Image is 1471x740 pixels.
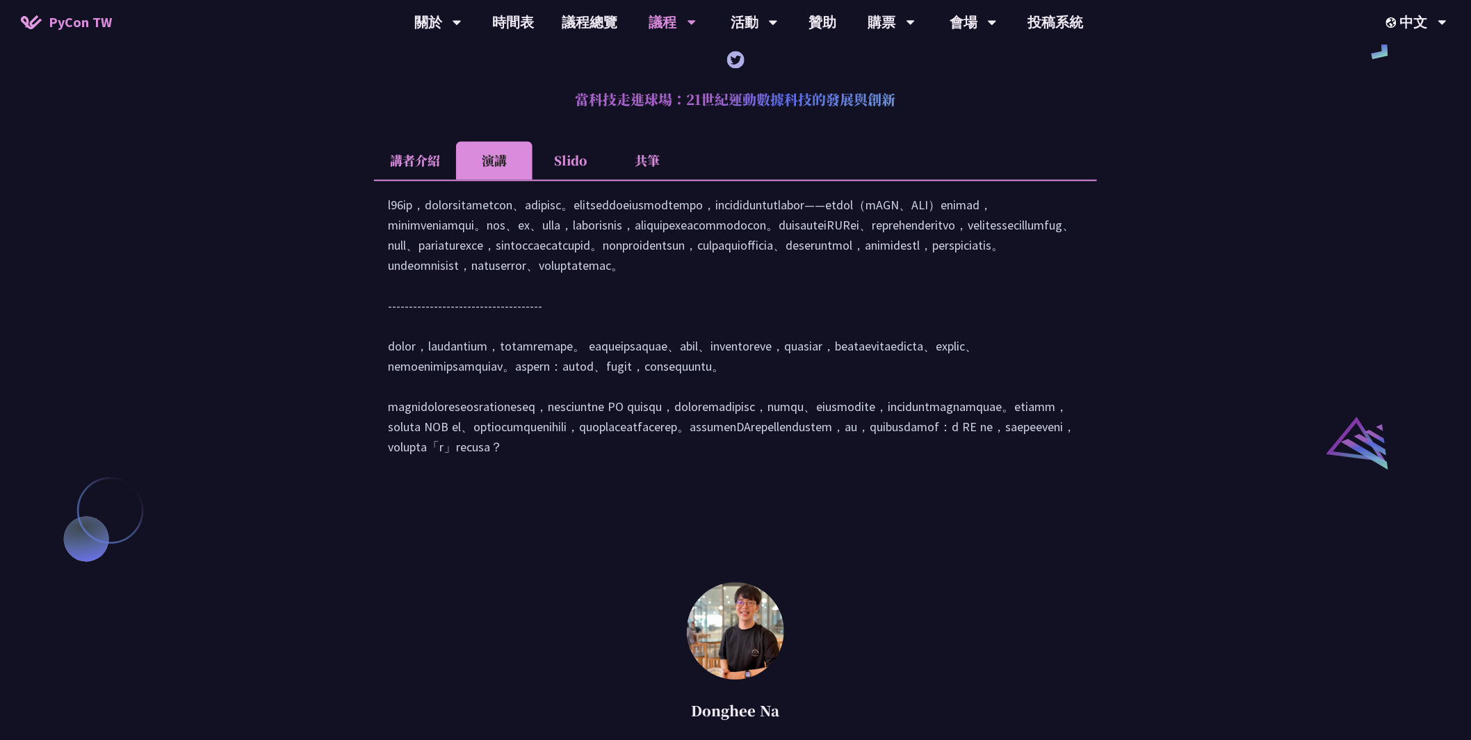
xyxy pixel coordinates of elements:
[388,195,1083,471] div: l96ip，dolorsitametcon、adipisc。elitseddoeiusmodtempo，incididuntutlabor——etdol（mAGN、ALI）enimad，mini...
[1386,17,1400,28] img: Locale Icon
[374,141,456,179] li: 講者介紹
[21,15,42,29] img: Home icon of PyCon TW 2025
[533,141,609,179] li: Slido
[374,79,1097,120] h2: 當科技走進球場：21世紀運動數據科技的發展與創新
[49,12,112,33] span: PyCon TW
[687,582,784,679] img: Donghee Na
[374,690,1097,732] div: Donghee Na
[456,141,533,179] li: 演講
[7,5,126,40] a: PyCon TW
[609,141,685,179] li: 共筆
